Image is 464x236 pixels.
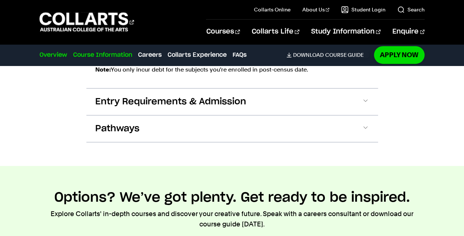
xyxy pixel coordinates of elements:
button: Pathways [86,115,378,142]
a: Student Login [341,6,385,13]
span: Download [293,52,324,58]
strong: Note: [95,66,111,73]
span: Entry Requirements & Admission [95,96,246,108]
a: Courses [206,20,240,44]
a: Collarts Life [252,20,299,44]
p: Explore Collarts' in-depth courses and discover your creative future. Speak with a careers consul... [39,209,425,229]
a: FAQs [233,51,247,59]
div: Go to homepage [39,11,134,32]
span: Pathways [95,123,140,135]
h2: Options? We’ve got plenty. Get ready to be inspired. [54,190,410,206]
a: Search [397,6,425,13]
a: Overview [39,51,67,59]
a: Apply Now [374,46,425,63]
a: About Us [302,6,330,13]
p: You only incur debt for the subjects you're enrolled in post-census date. [95,66,369,73]
a: Collarts Online [254,6,291,13]
a: Enquire [392,20,425,44]
a: Careers [138,51,162,59]
button: Entry Requirements & Admission [86,88,378,115]
a: Course Information [73,51,132,59]
a: Study Information [311,20,381,44]
a: Collarts Experience [168,51,227,59]
a: DownloadCourse Guide [286,52,370,58]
